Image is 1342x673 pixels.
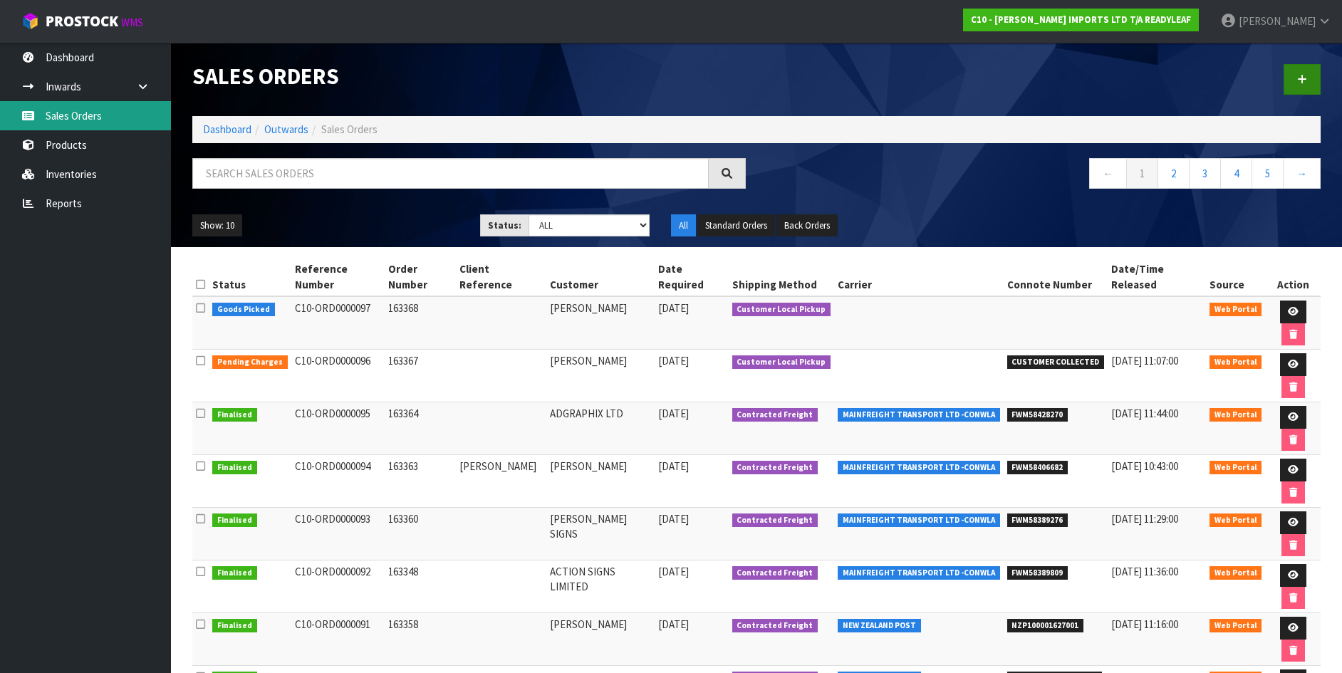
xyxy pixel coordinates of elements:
[46,12,118,31] span: ProStock
[192,214,242,237] button: Show: 10
[1265,258,1321,296] th: Action
[291,258,385,296] th: Reference Number
[385,455,456,508] td: 163363
[1158,158,1190,189] a: 2
[732,408,818,422] span: Contracted Freight
[212,619,257,633] span: Finalised
[385,350,456,402] td: 163367
[1007,513,1068,528] span: FWM58389276
[1111,459,1178,473] span: [DATE] 10:43:00
[658,459,689,473] span: [DATE]
[1210,619,1262,633] span: Web Portal
[1007,619,1084,633] span: NZP100001627001
[1004,258,1108,296] th: Connote Number
[1111,512,1178,526] span: [DATE] 11:29:00
[1239,14,1316,28] span: [PERSON_NAME]
[732,303,831,317] span: Customer Local Pickup
[291,455,385,508] td: C10-ORD0000094
[732,461,818,475] span: Contracted Freight
[1189,158,1221,189] a: 3
[658,407,689,420] span: [DATE]
[1089,158,1127,189] a: ←
[838,619,921,633] span: NEW ZEALAND POST
[1210,355,1262,370] span: Web Portal
[212,303,275,317] span: Goods Picked
[212,513,257,528] span: Finalised
[834,258,1004,296] th: Carrier
[655,258,729,296] th: Date Required
[732,355,831,370] span: Customer Local Pickup
[1007,355,1105,370] span: CUSTOMER COLLECTED
[456,258,546,296] th: Client Reference
[1220,158,1252,189] a: 4
[838,566,1000,580] span: MAINFREIGHT TRANSPORT LTD -CONWLA
[209,258,291,296] th: Status
[732,513,818,528] span: Contracted Freight
[1007,461,1068,475] span: FWM58406682
[1108,258,1206,296] th: Date/Time Released
[1210,566,1262,580] span: Web Portal
[838,513,1000,528] span: MAINFREIGHT TRANSPORT LTD -CONWLA
[732,619,818,633] span: Contracted Freight
[546,258,655,296] th: Customer
[1210,513,1262,528] span: Web Portal
[212,408,257,422] span: Finalised
[1111,407,1178,420] span: [DATE] 11:44:00
[203,122,251,136] a: Dashboard
[192,64,746,88] h1: Sales Orders
[546,560,655,613] td: ACTION SIGNS LIMITED
[212,355,288,370] span: Pending Charges
[291,402,385,455] td: C10-ORD0000095
[658,512,689,526] span: [DATE]
[192,158,709,189] input: Search sales orders
[546,508,655,560] td: [PERSON_NAME] SIGNS
[776,214,838,237] button: Back Orders
[291,508,385,560] td: C10-ORD0000093
[1283,158,1321,189] a: →
[291,296,385,350] td: C10-ORD0000097
[697,214,775,237] button: Standard Orders
[838,408,1000,422] span: MAINFREIGHT TRANSPORT LTD -CONWLA
[1111,617,1178,631] span: [DATE] 11:16:00
[546,613,655,666] td: [PERSON_NAME]
[658,354,689,367] span: [DATE]
[1206,258,1266,296] th: Source
[671,214,696,237] button: All
[212,566,257,580] span: Finalised
[767,158,1321,193] nav: Page navigation
[1210,408,1262,422] span: Web Portal
[658,617,689,631] span: [DATE]
[1111,354,1178,367] span: [DATE] 11:07:00
[385,508,456,560] td: 163360
[385,258,456,296] th: Order Number
[321,122,378,136] span: Sales Orders
[264,122,308,136] a: Outwards
[456,455,546,508] td: [PERSON_NAME]
[546,350,655,402] td: [PERSON_NAME]
[385,613,456,666] td: 163358
[1210,461,1262,475] span: Web Portal
[121,16,143,29] small: WMS
[546,402,655,455] td: ADGRAPHIX LTD
[385,402,456,455] td: 163364
[1007,566,1068,580] span: FWM58389809
[1111,565,1178,578] span: [DATE] 11:36:00
[1210,303,1262,317] span: Web Portal
[729,258,835,296] th: Shipping Method
[488,219,521,231] strong: Status:
[385,560,456,613] td: 163348
[658,565,689,578] span: [DATE]
[546,296,655,350] td: [PERSON_NAME]
[291,613,385,666] td: C10-ORD0000091
[291,560,385,613] td: C10-ORD0000092
[385,296,456,350] td: 163368
[1252,158,1284,189] a: 5
[732,566,818,580] span: Contracted Freight
[546,455,655,508] td: [PERSON_NAME]
[838,461,1000,475] span: MAINFREIGHT TRANSPORT LTD -CONWLA
[212,461,257,475] span: Finalised
[291,350,385,402] td: C10-ORD0000096
[1007,408,1068,422] span: FWM58428270
[658,301,689,315] span: [DATE]
[1126,158,1158,189] a: 1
